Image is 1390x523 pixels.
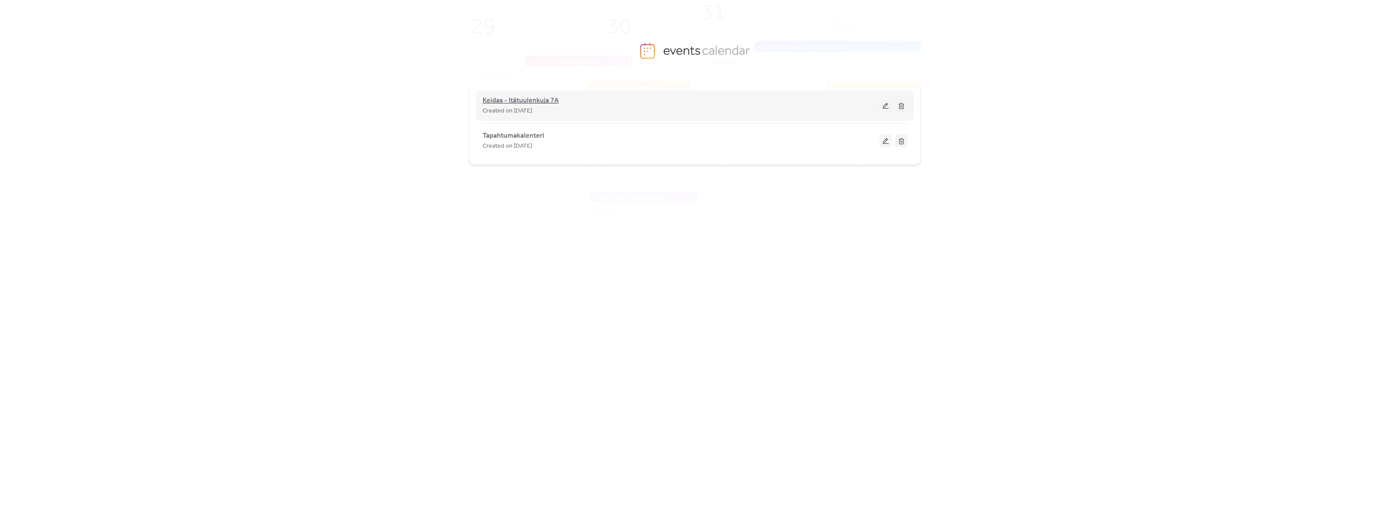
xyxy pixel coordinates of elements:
span: Created on [DATE] [483,106,532,116]
span: Tapahtumakalenteri [483,131,544,141]
span: Created on [DATE] [483,141,532,152]
a: Keidas - Itätuulenkuja 7A [483,98,559,103]
span: Keidas - Itätuulenkuja 7A [483,96,559,106]
a: Tapahtumakalenteri [483,133,544,138]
